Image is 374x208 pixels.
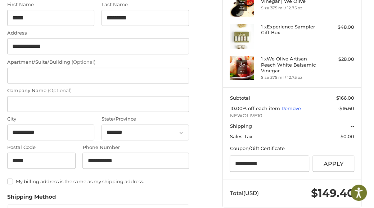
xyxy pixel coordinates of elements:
label: First Name [7,1,95,8]
label: Last Name [102,1,189,8]
h4: 1 x We Olive Artisan Peach White Balsamic Vinegar [261,56,321,73]
iframe: Google Customer Reviews [315,189,374,208]
small: (Optional) [48,87,72,93]
span: -- [351,123,354,129]
p: We're away right now. Please check back later! [10,11,81,17]
label: Phone Number [82,144,189,151]
label: My billing address is the same as my shipping address. [7,178,189,184]
small: (Optional) [72,59,95,65]
label: Apartment/Suite/Building [7,59,189,66]
li: Size 375 ml / 12.75 oz [261,5,321,11]
label: City [7,116,95,123]
a: Remove [281,105,301,111]
span: Total (USD) [230,190,258,196]
span: 10.00% off each item [230,105,281,111]
div: Coupon/Gift Certificate [230,145,354,152]
div: $48.00 [323,24,354,31]
label: Company Name [7,87,189,94]
span: Shipping [230,123,252,129]
li: Size 375 ml / 12.75 oz [261,74,321,81]
label: State/Province [102,116,189,123]
button: Open LiveChat chat widget [83,9,91,18]
span: Subtotal [230,95,250,101]
button: Apply [312,155,354,172]
span: NEWOLIVE10 [230,112,354,119]
span: $0.00 [341,134,354,139]
label: Postal Code [7,144,76,151]
label: Address [7,30,189,37]
span: -$16.60 [338,105,354,111]
span: $149.40 [311,186,354,200]
span: Sales Tax [230,134,252,139]
input: Gift Certificate or Coupon Code [230,155,309,172]
span: $166.00 [336,95,354,101]
h4: 1 x Experience Sampler Gift Box [261,24,321,36]
div: $28.00 [323,56,354,63]
legend: Shipping Method [7,193,56,204]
